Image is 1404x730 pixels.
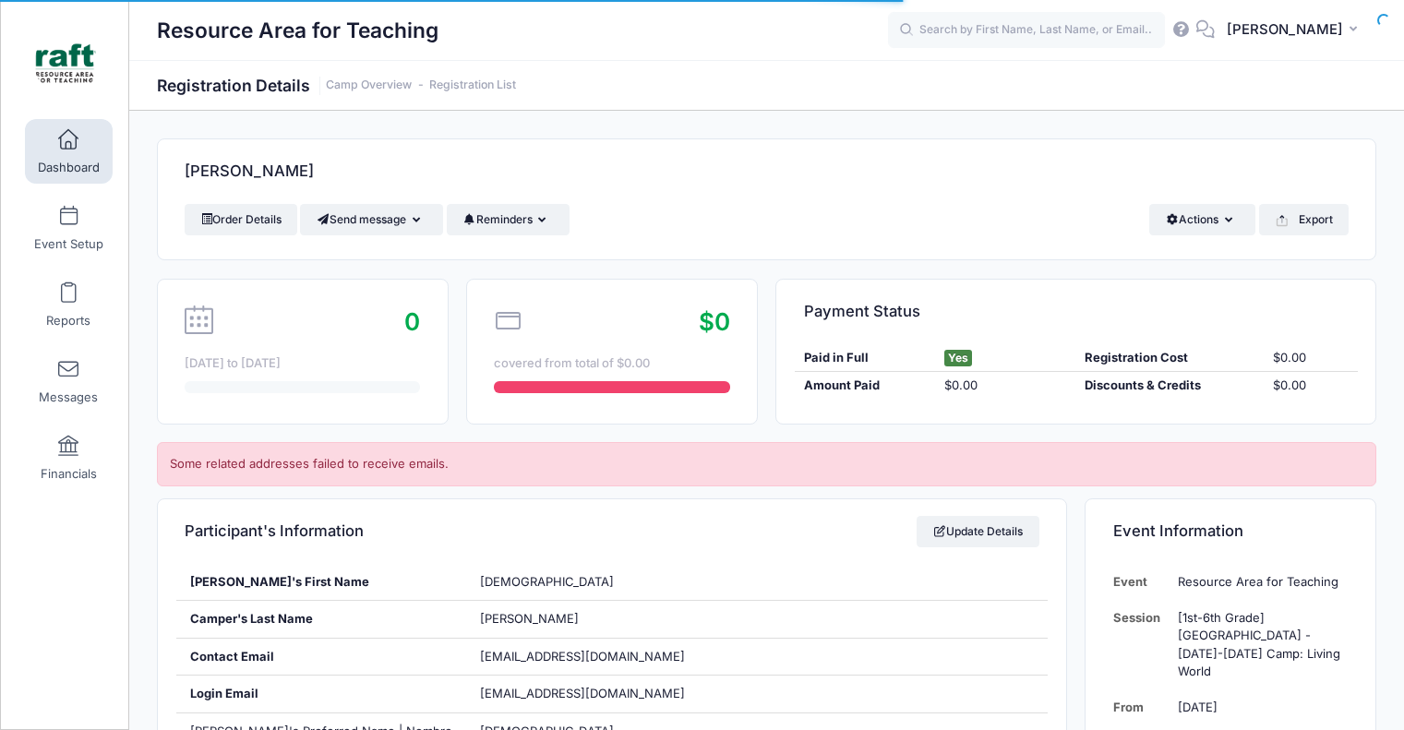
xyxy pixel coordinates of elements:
[795,377,935,395] div: Amount Paid
[1169,689,1348,725] td: [DATE]
[1215,9,1376,52] button: [PERSON_NAME]
[185,354,420,373] div: [DATE] to [DATE]
[185,204,297,235] a: Order Details
[176,564,467,601] div: [PERSON_NAME]'s First Name
[176,601,467,638] div: Camper's Last Name
[494,354,729,373] div: covered from total of $0.00
[480,649,685,664] span: [EMAIL_ADDRESS][DOMAIN_NAME]
[25,425,113,490] a: Financials
[31,29,101,98] img: Resource Area for Teaching
[25,119,113,184] a: Dashboard
[185,146,314,198] h4: [PERSON_NAME]
[699,307,730,336] span: $0
[1113,600,1170,690] td: Session
[1113,689,1170,725] td: From
[1227,19,1343,40] span: [PERSON_NAME]
[480,611,579,626] span: [PERSON_NAME]
[1264,349,1358,367] div: $0.00
[447,204,570,235] button: Reminders
[38,160,100,175] span: Dashboard
[157,76,516,95] h1: Registration Details
[944,350,972,366] span: Yes
[157,442,1376,486] div: Some related addresses failed to receive emails.
[1113,564,1170,600] td: Event
[1264,377,1358,395] div: $0.00
[1076,349,1264,367] div: Registration Cost
[176,639,467,676] div: Contact Email
[25,349,113,413] a: Messages
[804,285,920,338] h4: Payment Status
[888,12,1165,49] input: Search by First Name, Last Name, or Email...
[480,685,711,703] span: [EMAIL_ADDRESS][DOMAIN_NAME]
[34,236,103,252] span: Event Setup
[1076,377,1264,395] div: Discounts & Credits
[935,377,1075,395] div: $0.00
[39,389,98,405] span: Messages
[404,307,420,336] span: 0
[480,574,614,589] span: [DEMOGRAPHIC_DATA]
[1169,564,1348,600] td: Resource Area for Teaching
[25,196,113,260] a: Event Setup
[795,349,935,367] div: Paid in Full
[1169,600,1348,690] td: [1st-6th Grade] [GEOGRAPHIC_DATA] - [DATE]-[DATE] Camp: Living World
[300,204,443,235] button: Send message
[1259,204,1349,235] button: Export
[917,516,1039,547] a: Update Details
[1,19,130,107] a: Resource Area for Teaching
[41,466,97,482] span: Financials
[176,676,467,712] div: Login Email
[1113,505,1243,557] h4: Event Information
[429,78,516,92] a: Registration List
[1149,204,1255,235] button: Actions
[46,313,90,329] span: Reports
[185,505,364,557] h4: Participant's Information
[326,78,412,92] a: Camp Overview
[25,272,113,337] a: Reports
[157,9,438,52] h1: Resource Area for Teaching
